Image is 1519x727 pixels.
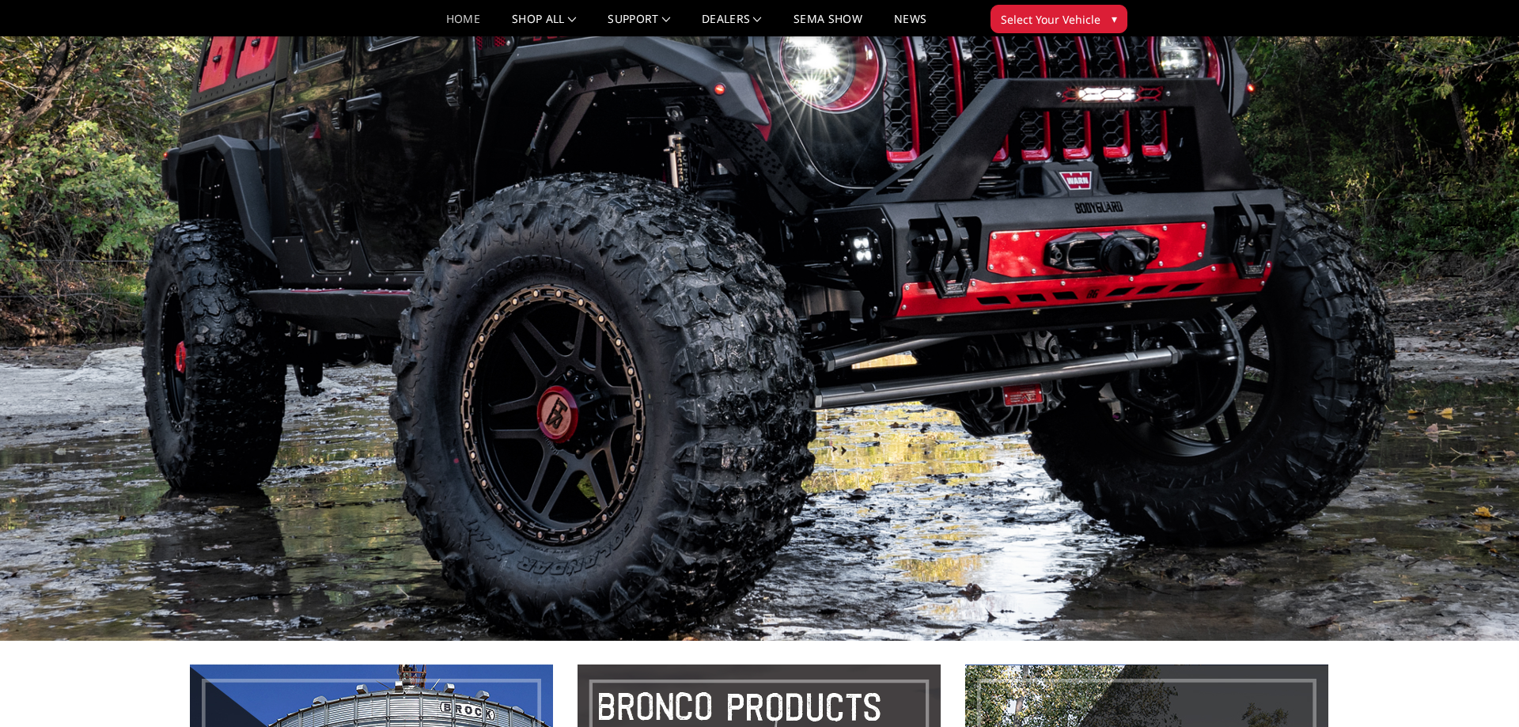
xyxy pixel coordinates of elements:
[1446,150,1462,176] button: 1 of 5
[1446,201,1462,226] button: 3 of 5
[446,13,480,36] a: Home
[991,5,1127,33] button: Select Your Vehicle
[1446,226,1462,252] button: 4 of 5
[794,13,862,36] a: SEMA Show
[512,13,576,36] a: shop all
[1446,252,1462,277] button: 5 of 5
[608,13,670,36] a: Support
[702,13,762,36] a: Dealers
[1112,10,1117,27] span: ▾
[894,13,926,36] a: News
[1001,11,1100,28] span: Select Your Vehicle
[1446,176,1462,201] button: 2 of 5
